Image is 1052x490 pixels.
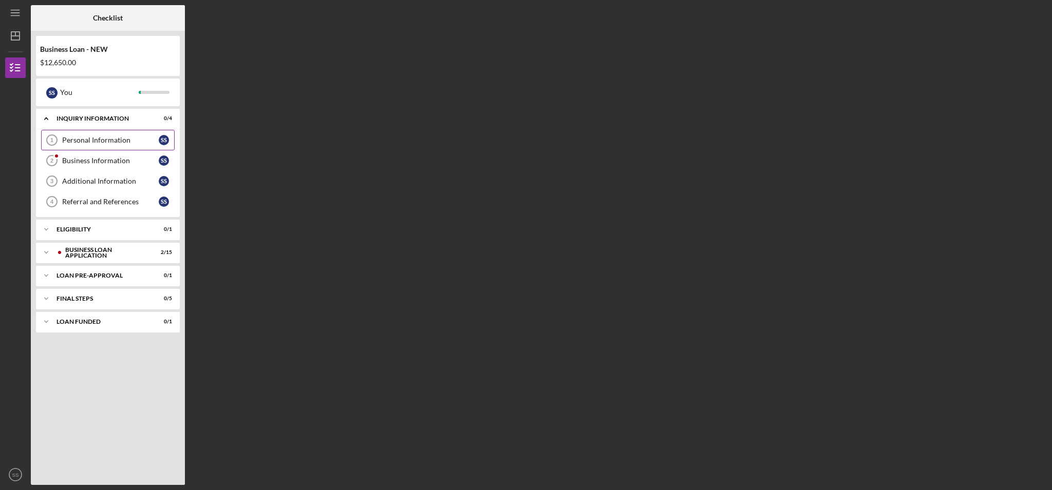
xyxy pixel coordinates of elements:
div: 0 / 5 [154,296,172,302]
div: Additional Information [62,177,159,185]
div: LOAN PRE-APPROVAL [57,272,146,279]
div: FINAL STEPS [57,296,146,302]
div: S S [159,155,169,166]
div: INQUIRY INFORMATION [57,115,146,122]
a: 2Business InformationSS [41,150,175,171]
button: SS [5,464,26,485]
tspan: 4 [50,199,54,205]
tspan: 2 [50,158,53,164]
b: Checklist [93,14,123,22]
div: Business Loan - NEW [40,45,176,53]
div: Referral and References [62,198,159,206]
div: S S [46,87,58,99]
div: You [60,84,139,101]
div: S S [159,197,169,207]
div: 0 / 1 [154,319,172,325]
a: 3Additional InformationSS [41,171,175,191]
div: 2 / 15 [154,249,172,256]
div: S S [159,135,169,145]
div: 0 / 1 [154,226,172,232]
a: 1Personal InformationSS [41,130,175,150]
div: ELIGIBILITY [57,226,146,232]
tspan: 1 [50,137,53,143]
tspan: 3 [50,178,53,184]
div: $12,650.00 [40,58,176,67]
div: S S [159,176,169,186]
div: Business Information [62,156,159,165]
text: SS [12,472,19,478]
a: 4Referral and ReferencesSS [41,191,175,212]
div: LOAN FUNDED [57,319,146,325]
div: 0 / 4 [154,115,172,122]
div: Personal Information [62,136,159,144]
div: BUSINESS LOAN APPLICATION [65,247,146,259]
div: 0 / 1 [154,272,172,279]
